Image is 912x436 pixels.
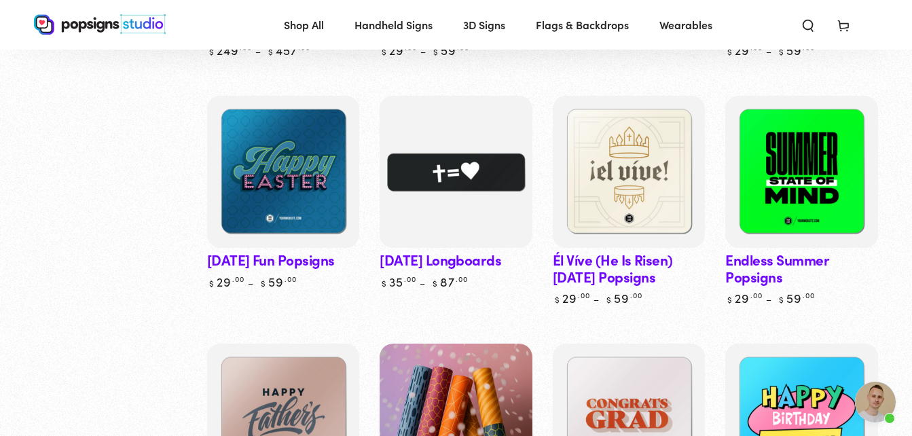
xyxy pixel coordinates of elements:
[463,15,505,35] span: 3D Signs
[526,7,639,43] a: Flags & Backdrops
[354,15,433,35] span: Handheld Signs
[453,7,515,43] a: 3D Signs
[207,96,360,249] a: Easter Fun PopsignsEaster Fun Popsigns
[34,14,166,35] img: Popsigns Studio
[274,7,334,43] a: Shop All
[659,15,712,35] span: Wearables
[855,382,896,422] a: Open chat
[790,10,826,39] summary: Search our site
[284,15,324,35] span: Shop All
[725,96,878,249] a: Endless Summer PopsignsEndless Summer Popsigns
[344,7,443,43] a: Handheld Signs
[649,7,723,43] a: Wearables
[536,15,629,35] span: Flags & Backdrops
[553,96,706,249] a: Él Víve (He Is Risen) Easter PopsignsÉl Víve (He Is Risen) Easter Popsigns
[380,96,532,249] a: Easter LongboardsEaster Longboards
